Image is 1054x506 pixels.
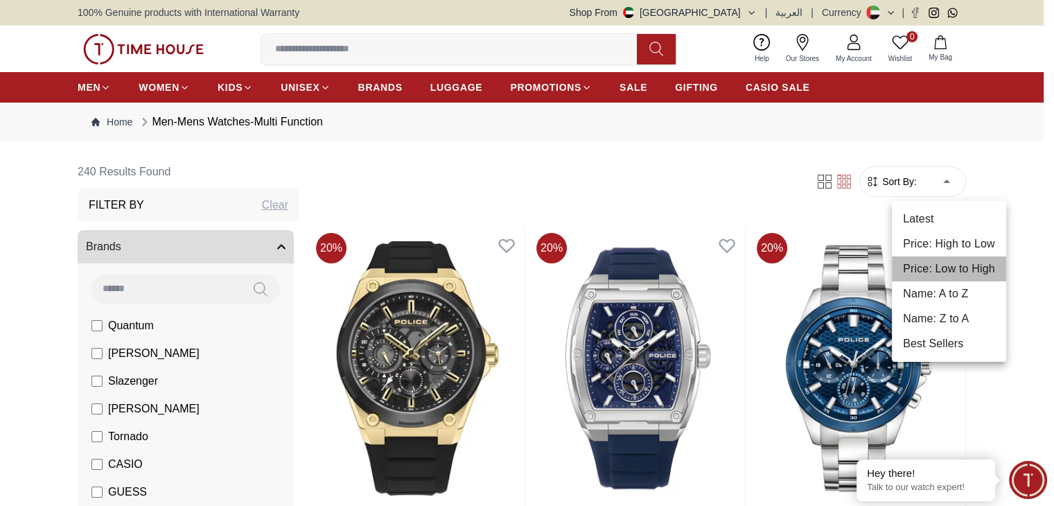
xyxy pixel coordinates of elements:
li: Latest [892,207,1006,232]
p: Talk to our watch expert! [867,482,985,494]
li: Name: Z to A [892,306,1006,331]
li: Name: A to Z [892,281,1006,306]
div: Hey there! [867,466,985,480]
li: Price: Low to High [892,256,1006,281]
li: Best Sellers [892,331,1006,356]
div: Chat Widget [1009,461,1047,499]
li: Price: High to Low [892,232,1006,256]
